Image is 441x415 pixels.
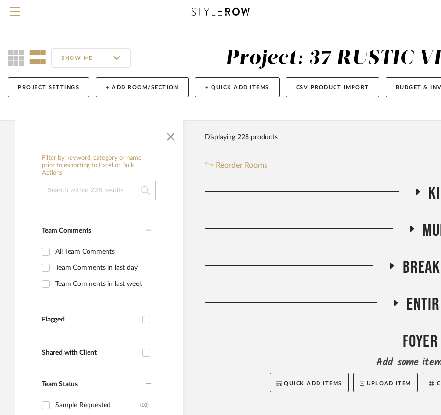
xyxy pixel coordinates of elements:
button: CSV Product Import [286,77,379,97]
div: Team Comments in last week [55,276,149,292]
h6: Filter by keyword, category or name prior to exporting to Excel or Bulk Actions [42,154,156,177]
button: Quick Add Items [270,373,349,392]
button: + Quick Add Items [195,77,280,97]
span: Team Comments [42,227,91,234]
div: (10) [140,397,149,413]
button: + Add Room/Section [96,77,189,97]
button: Project Settings [8,77,89,97]
div: Flagged [42,316,138,324]
button: Upload Item [353,373,418,392]
button: Close [161,125,180,145]
div: Shared with Client [42,349,138,357]
button: Reorder Rooms [205,159,267,171]
span: Team Status [42,381,78,388]
div: Sample Requested [55,397,140,413]
span: Quick Add Items [284,381,342,386]
input: Search within 228 results [42,181,156,200]
span: Reorder Rooms [216,159,267,171]
div: Team Comments in last day [55,260,149,276]
div: Displaying 228 products [205,128,278,147]
div: All Team Comments [55,244,149,260]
